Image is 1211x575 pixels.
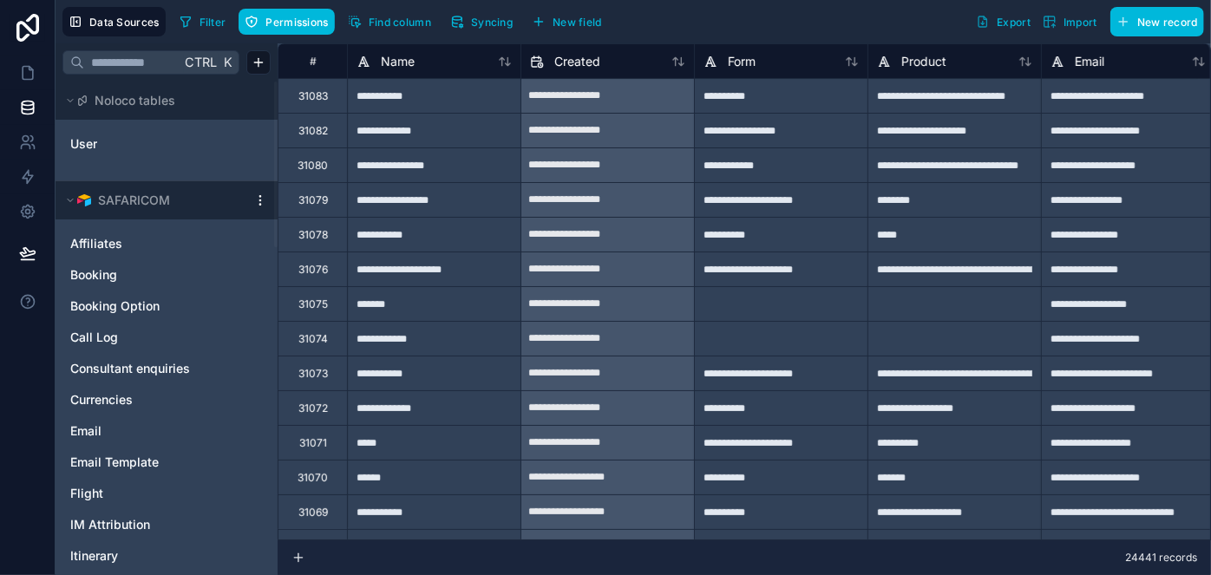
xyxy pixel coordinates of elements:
span: Product [901,53,946,70]
span: Affiliates [70,235,122,252]
button: Permissions [239,9,334,35]
span: Itinerary [70,547,118,565]
div: Consultant enquiries [62,355,271,382]
span: Permissions [265,16,328,29]
span: 24441 records [1125,551,1197,565]
a: Itinerary [70,547,228,565]
div: IM Attribution [62,511,271,539]
div: 31070 [298,471,328,485]
a: Consultant enquiries [70,360,228,377]
span: K [221,56,233,69]
a: Booking Option [70,297,228,315]
span: Created [554,53,600,70]
div: 31080 [298,159,328,173]
div: # [291,55,334,68]
div: 31079 [298,193,328,207]
button: Syncing [444,9,519,35]
button: Airtable LogoSAFARICOM [62,188,246,212]
span: Ctrl [183,51,219,73]
div: Email [62,417,271,445]
span: Name [381,53,415,70]
div: Call Log [62,323,271,351]
div: 31078 [298,228,328,242]
span: Import [1064,16,1097,29]
div: Affiliates [62,230,271,258]
span: Data Sources [89,16,160,29]
div: Booking Option [62,292,271,320]
span: New record [1137,16,1198,29]
div: Booking [62,261,271,289]
button: New field [526,9,608,35]
a: User [70,135,211,153]
span: Email [70,422,101,440]
a: Syncing [444,9,526,35]
a: Affiliates [70,235,228,252]
button: New record [1110,7,1204,36]
button: Filter [173,9,232,35]
div: 31083 [298,89,328,103]
button: Import [1037,7,1103,36]
button: Noloco tables [62,88,260,113]
a: IM Attribution [70,516,228,533]
div: 31073 [298,367,328,381]
span: Noloco tables [95,92,175,109]
span: Flight [70,485,103,502]
span: Find column [369,16,431,29]
div: Email Template [62,448,271,476]
a: New record [1103,7,1204,36]
span: New field [553,16,602,29]
span: Consultant enquiries [70,360,190,377]
a: Call Log [70,329,228,346]
div: 31075 [298,297,328,311]
div: 31074 [298,332,328,346]
div: Flight [62,480,271,507]
span: Call Log [70,329,118,346]
a: Permissions [239,9,341,35]
button: Data Sources [62,7,166,36]
span: Booking [70,266,117,284]
div: User [62,130,271,158]
span: Currencies [70,391,133,408]
div: 31072 [298,402,328,415]
a: Email Template [70,454,228,471]
span: Syncing [471,16,513,29]
div: 31082 [298,124,328,138]
span: Form [728,53,756,70]
a: Flight [70,485,228,502]
span: IM Attribution [70,516,150,533]
button: Export [970,7,1037,36]
div: Itinerary [62,542,271,570]
div: Currencies [62,386,271,414]
span: SAFARICOM [98,192,170,209]
div: 31071 [299,436,327,450]
img: Airtable Logo [77,193,91,207]
span: User [70,135,97,153]
a: Booking [70,266,228,284]
div: 31069 [298,506,328,519]
div: 31076 [298,263,328,277]
button: Find column [342,9,437,35]
span: Email [1075,53,1104,70]
a: Currencies [70,391,228,408]
span: Email Template [70,454,159,471]
span: Export [997,16,1031,29]
a: Email [70,422,228,440]
span: Filter [200,16,226,29]
span: Booking Option [70,297,160,315]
